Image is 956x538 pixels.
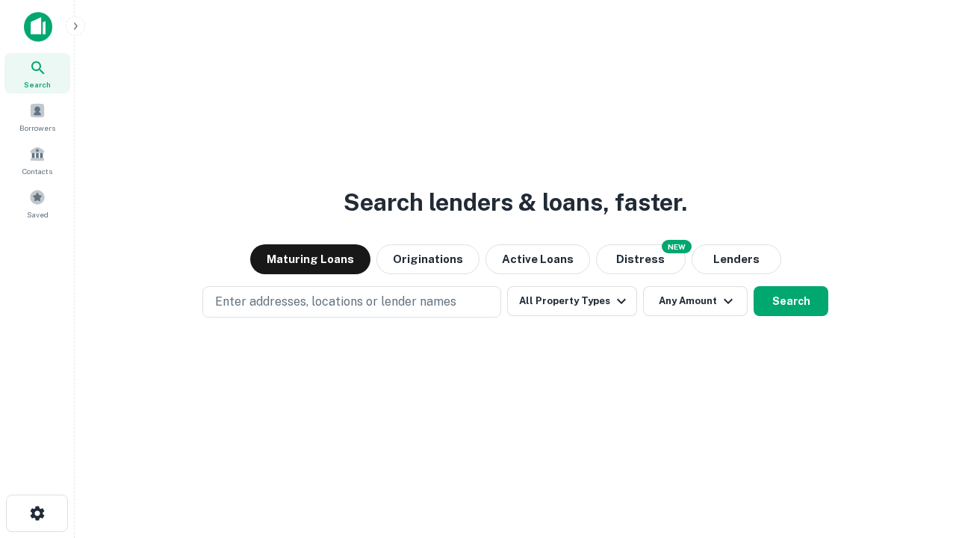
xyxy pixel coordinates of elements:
[24,78,51,90] span: Search
[754,286,828,316] button: Search
[24,12,52,42] img: capitalize-icon.png
[643,286,748,316] button: Any Amount
[692,244,781,274] button: Lenders
[376,244,479,274] button: Originations
[344,185,687,220] h3: Search lenders & loans, faster.
[215,293,456,311] p: Enter addresses, locations or lender names
[4,96,70,137] a: Borrowers
[485,244,590,274] button: Active Loans
[662,240,692,253] div: NEW
[4,140,70,180] a: Contacts
[4,183,70,223] a: Saved
[596,244,686,274] button: Search distressed loans with lien and other non-mortgage details.
[27,208,49,220] span: Saved
[881,418,956,490] iframe: Chat Widget
[202,286,501,318] button: Enter addresses, locations or lender names
[19,122,55,134] span: Borrowers
[507,286,637,316] button: All Property Types
[4,53,70,93] a: Search
[22,165,52,177] span: Contacts
[250,244,370,274] button: Maturing Loans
